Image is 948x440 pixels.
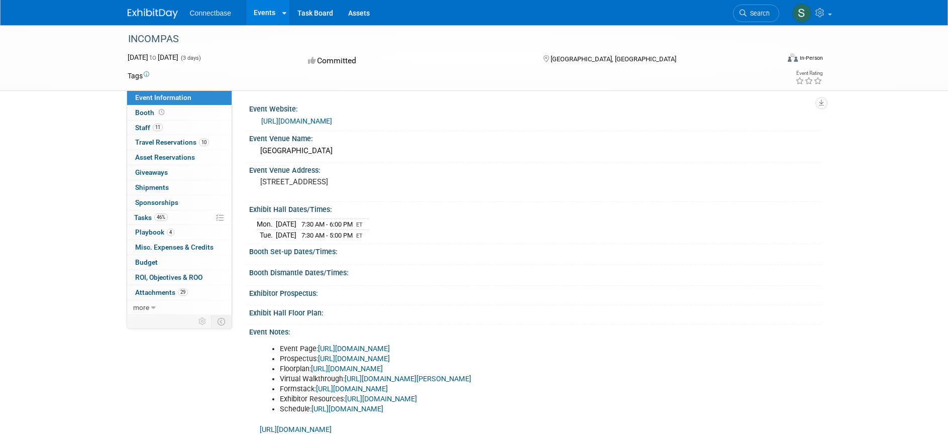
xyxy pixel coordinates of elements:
[127,210,232,225] a: Tasks46%
[127,300,232,315] a: more
[356,222,363,228] span: ET
[127,90,232,105] a: Event Information
[356,233,363,239] span: ET
[135,138,209,146] span: Travel Reservations
[154,213,168,221] span: 46%
[199,139,209,146] span: 10
[135,108,166,117] span: Booth
[135,93,191,101] span: Event Information
[311,405,383,413] a: [URL][DOMAIN_NAME]
[551,55,676,63] span: [GEOGRAPHIC_DATA], [GEOGRAPHIC_DATA]
[257,143,813,159] div: [GEOGRAPHIC_DATA]
[318,345,390,353] a: [URL][DOMAIN_NAME]
[180,55,201,61] span: (3 days)
[157,108,166,116] span: Booth not reserved yet
[249,324,821,337] div: Event Notes:
[257,230,276,240] td: Tue.
[249,305,821,318] div: Exhibit Hall Floor Plan:
[127,255,232,270] a: Budget
[127,105,232,120] a: Booth
[249,163,821,175] div: Event Venue Address:
[788,54,798,62] img: Format-Inperson.png
[733,5,779,22] a: Search
[128,9,178,19] img: ExhibitDay
[127,135,232,150] a: Travel Reservations10
[178,288,188,296] span: 29
[135,228,174,236] span: Playbook
[211,315,232,328] td: Toggle Event Tabs
[280,354,703,364] li: Prospectus:
[135,183,169,191] span: Shipments
[153,124,163,131] span: 11
[747,10,770,17] span: Search
[127,285,232,300] a: Attachments29
[194,315,212,328] td: Personalize Event Tab Strip
[127,195,232,210] a: Sponsorships
[280,374,703,384] li: Virtual Walkthrough:
[345,375,471,383] a: [URL][DOMAIN_NAME][PERSON_NAME]
[301,221,353,228] span: 7:30 AM - 6:00 PM
[280,404,703,414] li: Schedule:
[280,394,703,404] li: Exhibitor Resources:
[167,229,174,236] span: 4
[135,273,202,281] span: ROI, Objectives & ROO
[305,52,527,70] div: Committed
[133,303,149,311] span: more
[135,198,178,206] span: Sponsorships
[276,230,296,240] td: [DATE]
[190,9,232,17] span: Connectbase
[260,425,332,434] a: [URL][DOMAIN_NAME]
[127,240,232,255] a: Misc. Expenses & Credits
[720,52,823,67] div: Event Format
[127,165,232,180] a: Giveaways
[127,270,232,285] a: ROI, Objectives & ROO
[316,385,388,393] a: [URL][DOMAIN_NAME]
[276,219,296,230] td: [DATE]
[127,180,232,195] a: Shipments
[301,232,353,239] span: 7:30 AM - 5:00 PM
[249,244,821,257] div: Booth Set-up Dates/Times:
[792,4,811,23] img: Stephanie Bird
[128,53,178,61] span: [DATE] [DATE]
[257,219,276,230] td: Mon.
[135,288,188,296] span: Attachments
[260,177,476,186] pre: [STREET_ADDRESS]
[249,286,821,298] div: Exhibitor Prospectus:
[127,150,232,165] a: Asset Reservations
[135,243,214,251] span: Misc. Expenses & Credits
[135,258,158,266] span: Budget
[148,53,158,61] span: to
[249,202,821,214] div: Exhibit Hall Dates/Times:
[311,365,383,373] a: [URL][DOMAIN_NAME]
[249,265,821,278] div: Booth Dismantle Dates/Times:
[135,124,163,132] span: Staff
[280,344,703,354] li: Event Page:
[280,384,703,394] li: Formstack:
[135,168,168,176] span: Giveaways
[127,225,232,240] a: Playbook4
[318,355,390,363] a: [URL][DOMAIN_NAME]
[128,71,149,81] td: Tags
[345,395,417,403] a: [URL][DOMAIN_NAME]
[127,121,232,135] a: Staff11
[799,54,823,62] div: In-Person
[261,117,332,125] a: [URL][DOMAIN_NAME]
[280,364,703,374] li: Floorplan:
[795,71,822,76] div: Event Rating
[249,101,821,114] div: Event Website:
[135,153,195,161] span: Asset Reservations
[134,213,168,222] span: Tasks
[125,30,764,48] div: INCOMPAS
[249,131,821,144] div: Event Venue Name:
